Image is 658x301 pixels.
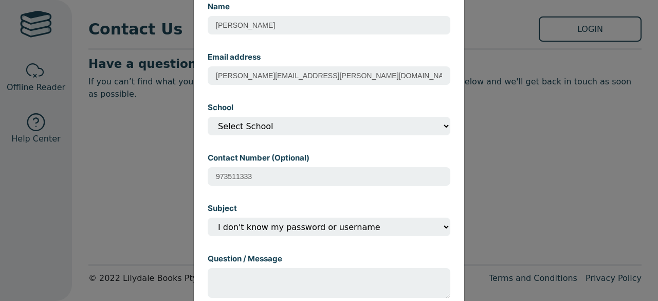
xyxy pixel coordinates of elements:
label: School [208,102,233,113]
label: Question / Message [208,254,282,264]
label: Subject [208,203,237,214]
label: Email address [208,52,261,62]
label: Name [208,2,230,12]
label: Contact Number (Optional) [208,153,309,163]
